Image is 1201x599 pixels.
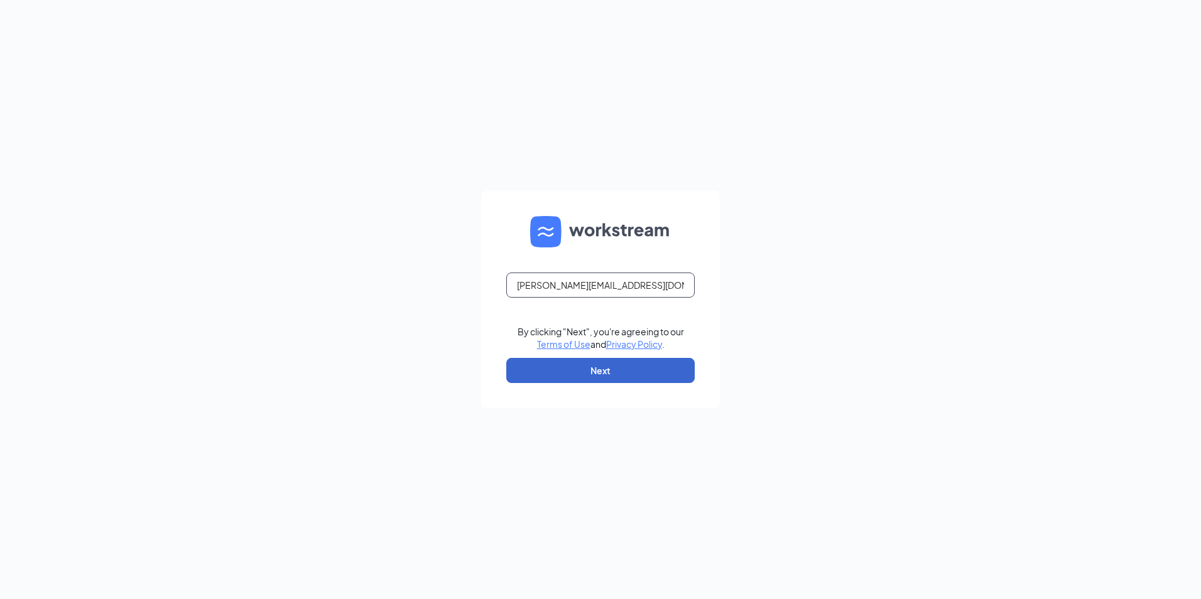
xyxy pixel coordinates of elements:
[606,338,662,350] a: Privacy Policy
[506,273,695,298] input: Email
[506,358,695,383] button: Next
[537,338,590,350] a: Terms of Use
[530,216,671,247] img: WS logo and Workstream text
[518,325,684,350] div: By clicking "Next", you're agreeing to our and .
